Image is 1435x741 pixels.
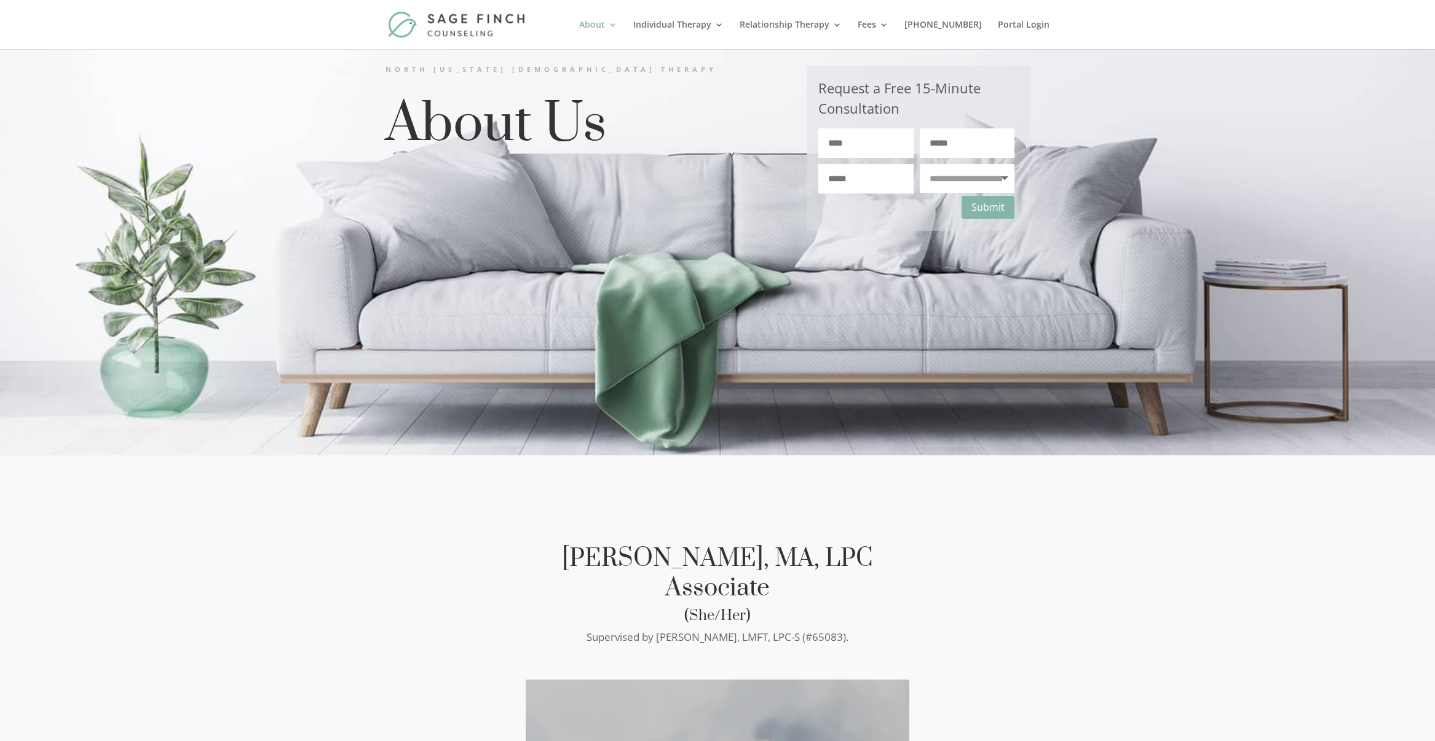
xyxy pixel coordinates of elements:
a: About [579,20,617,49]
img: Sage Finch Counseling | LGBTQ+ Therapy in Plano [388,11,528,37]
h1: About Us [385,97,769,158]
a: Relationship Therapy [740,20,842,49]
h3: Request a Free 15-Minute Consultation [818,78,1015,128]
a: Portal Login [998,20,1050,49]
button: Submit [962,196,1014,219]
h3: (She/Her) [528,609,908,629]
h2: [PERSON_NAME], MA, LPC Associate [528,544,908,609]
a: [PHONE_NUMBER] [904,20,982,49]
a: Fees [858,20,888,49]
a: Individual Therapy [633,20,724,49]
p: Supervised by [PERSON_NAME], LMFT, LPC-S (#65083). [528,629,908,646]
h2: North [US_STATE] [DEMOGRAPHIC_DATA] Therapy [385,65,769,79]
